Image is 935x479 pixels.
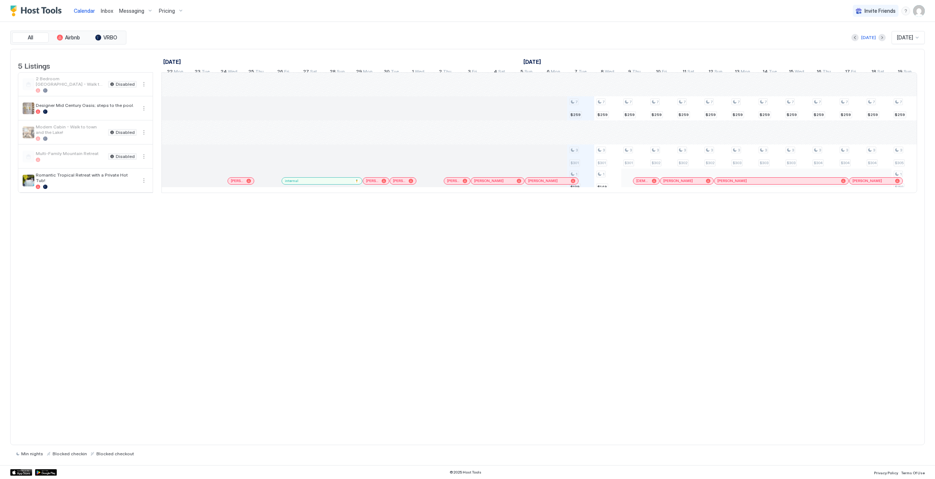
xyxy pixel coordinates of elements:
[579,69,587,76] span: Tue
[632,69,641,76] span: Thu
[873,100,875,104] span: 7
[714,69,722,76] span: Sun
[161,57,183,67] a: September 22, 2025
[573,67,588,78] a: October 7, 2025
[870,67,886,78] a: October 18, 2025
[412,69,414,76] span: 1
[528,178,558,183] span: [PERSON_NAME]
[760,112,770,117] span: $259
[598,185,607,189] span: $149
[23,103,34,114] div: listing image
[625,161,633,165] span: $301
[472,69,477,76] span: Fri
[733,161,741,165] span: $303
[654,67,669,78] a: October 10, 2025
[603,148,605,152] span: 3
[231,178,244,183] span: [PERSON_NAME]
[741,69,750,76] span: Mon
[140,152,148,161] button: More options
[10,469,32,476] a: App Store
[913,5,925,17] div: User profile
[576,148,578,152] span: 3
[733,67,752,78] a: October 13, 2025
[684,100,686,104] span: 7
[900,100,902,104] span: 7
[450,470,481,475] span: © 2025 Host Tools
[605,69,614,76] span: Wed
[18,60,50,71] span: 5 Listings
[576,172,577,177] span: 1
[140,104,148,113] button: More options
[738,100,740,104] span: 7
[851,69,856,76] span: Fri
[684,148,686,152] span: 3
[657,100,659,104] span: 7
[284,69,289,76] span: Fri
[679,161,687,165] span: $302
[814,112,824,117] span: $259
[570,112,581,117] span: $259
[165,67,185,78] a: September 22, 2025
[761,67,779,78] a: October 14, 2025
[21,451,43,456] span: Min nights
[466,67,479,78] a: October 3, 2025
[787,161,795,165] span: $303
[65,34,80,41] span: Airbnb
[36,172,137,183] span: Romantic Tropical Retreat with a Private Hot Tub!
[900,148,902,152] span: 3
[195,69,201,76] span: 23
[897,34,913,41] span: [DATE]
[901,471,925,475] span: Terms Of Use
[860,33,877,42] button: [DATE]
[599,67,616,78] a: October 8, 2025
[393,178,406,183] span: [PERSON_NAME]
[815,67,833,78] a: October 16, 2025
[474,178,504,183] span: [PERSON_NAME]
[706,112,716,117] span: $259
[443,69,451,76] span: Thu
[628,69,631,76] span: 9
[846,148,848,152] span: 3
[50,32,87,43] button: Airbnb
[96,451,134,456] span: Blocked checkout
[53,451,87,456] span: Blocked checkin
[520,69,523,76] span: 5
[657,148,659,152] span: 3
[337,69,345,76] span: Sun
[896,67,913,78] a: October 19, 2025
[551,69,560,76] span: Mon
[819,148,821,152] span: 3
[391,69,399,76] span: Tue
[662,69,667,76] span: Fri
[679,112,689,117] span: $259
[841,161,850,165] span: $304
[103,34,117,41] span: VRBO
[439,69,442,76] span: 2
[898,69,902,76] span: 19
[23,175,34,186] div: listing image
[221,69,227,76] span: 24
[901,7,910,15] div: menu
[10,31,126,45] div: tab-group
[904,69,912,76] span: Sun
[363,69,373,76] span: Mon
[874,471,898,475] span: Privacy Policy
[35,469,57,476] div: Google Play Store
[74,8,95,14] span: Calendar
[735,69,740,76] span: 13
[28,34,33,41] span: All
[636,178,649,183] span: [DEMOGRAPHIC_DATA][PERSON_NAME]
[852,178,882,183] span: [PERSON_NAME]
[656,69,661,76] span: 10
[498,69,505,76] span: Sat
[861,34,876,41] div: [DATE]
[711,100,713,104] span: 7
[167,69,173,76] span: 22
[36,151,105,156] span: Multi-Family Mountain Retreat
[193,67,211,78] a: September 23, 2025
[159,8,175,14] span: Pricing
[310,69,317,76] span: Sat
[652,112,662,117] span: $259
[74,7,95,15] a: Calendar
